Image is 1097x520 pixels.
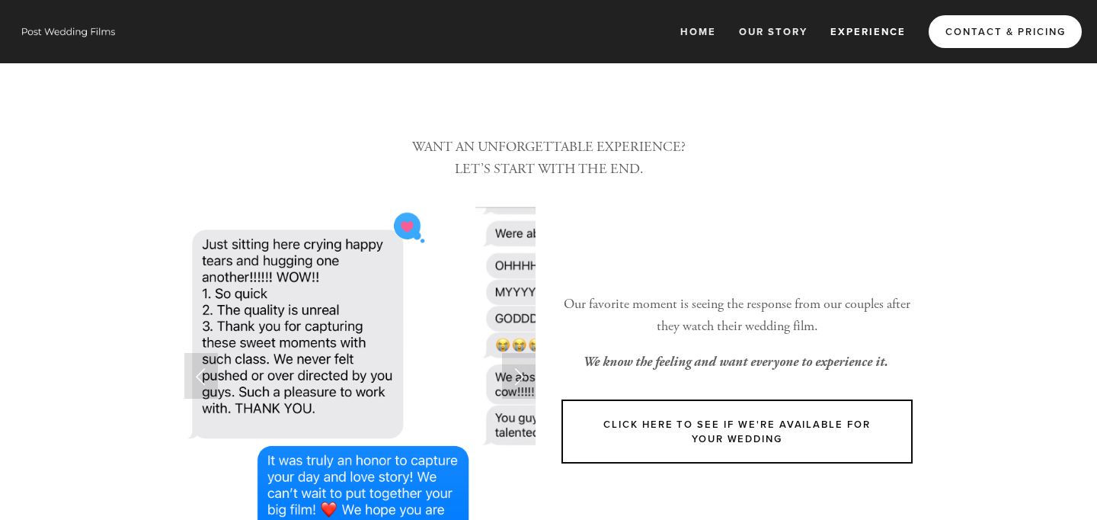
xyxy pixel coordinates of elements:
[502,353,536,399] a: Next Slide
[670,19,726,44] a: Home
[184,353,218,399] a: Previous Slide
[820,19,916,44] a: Experience
[929,15,1082,48] a: Contact & Pricing
[184,136,913,181] p: WANT AN UNFORGETTABLE EXPERIENCE? LET’S START WITH THE END.
[561,294,913,338] p: Our favorite moment is seeing the response from our couples after they watch their wedding film.
[561,400,913,464] a: Click Here to see if We're available for your wedding
[15,20,122,43] img: Wisconsin Wedding Videographer
[729,19,817,44] a: Our Story
[583,354,888,370] em: We know the feeling and want everyone to experience it.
